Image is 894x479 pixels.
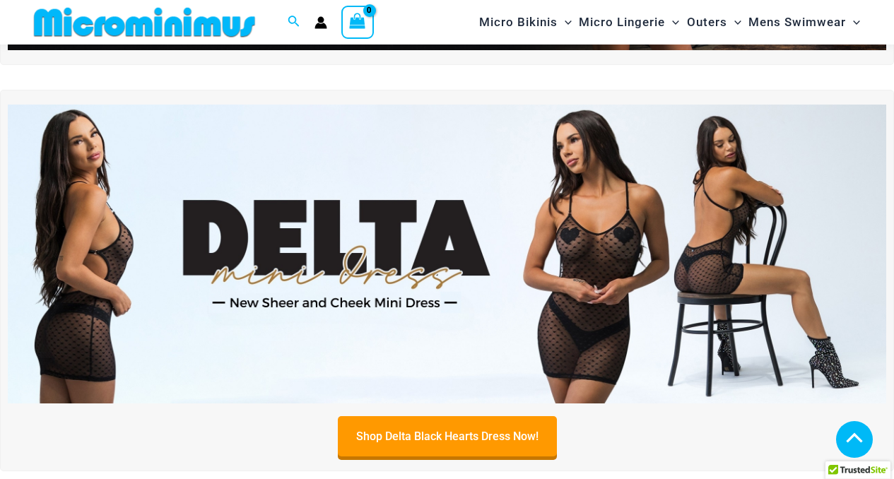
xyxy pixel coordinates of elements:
[745,4,864,40] a: Mens SwimwearMenu ToggleMenu Toggle
[579,4,665,40] span: Micro Lingerie
[474,2,866,42] nav: Site Navigation
[575,4,683,40] a: Micro LingerieMenu ToggleMenu Toggle
[476,4,575,40] a: Micro BikinisMenu ToggleMenu Toggle
[338,416,557,456] a: Shop Delta Black Hearts Dress Now!
[8,105,886,403] img: Delta Black Hearts Dress
[665,4,679,40] span: Menu Toggle
[479,4,558,40] span: Micro Bikinis
[748,4,846,40] span: Mens Swimwear
[558,4,572,40] span: Menu Toggle
[288,13,300,31] a: Search icon link
[687,4,727,40] span: Outers
[341,6,374,38] a: View Shopping Cart, empty
[846,4,860,40] span: Menu Toggle
[727,4,741,40] span: Menu Toggle
[683,4,745,40] a: OutersMenu ToggleMenu Toggle
[314,16,327,29] a: Account icon link
[28,6,261,38] img: MM SHOP LOGO FLAT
